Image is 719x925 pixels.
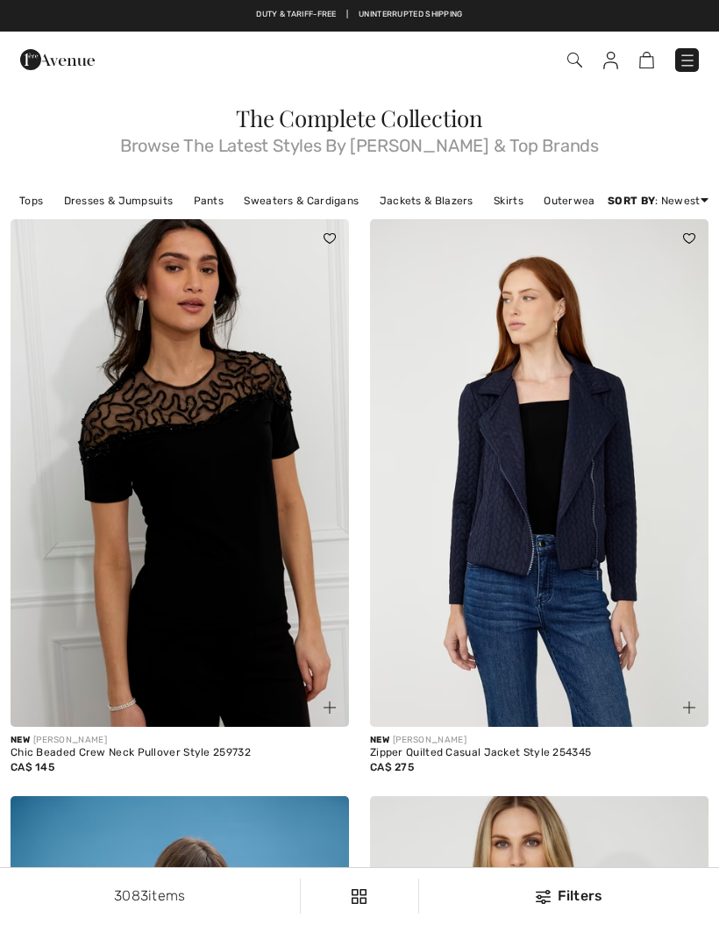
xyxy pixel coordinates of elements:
img: Filters [536,890,551,904]
a: Tops [11,189,52,212]
span: 3083 [114,887,148,904]
img: plus_v2.svg [683,701,695,714]
a: Jackets & Blazers [371,189,482,212]
a: Sweaters & Cardigans [235,189,367,212]
span: CA$ 275 [370,761,414,773]
a: 1ère Avenue [20,50,95,67]
a: Dresses & Jumpsuits [55,189,182,212]
img: Menu [679,52,696,69]
img: Search [567,53,582,68]
a: Pants [185,189,233,212]
img: 1ère Avenue [20,42,95,77]
div: [PERSON_NAME] [11,734,349,747]
strong: Sort By [608,195,655,207]
img: heart_black_full.svg [683,233,695,244]
div: : Newest [608,193,708,209]
span: The Complete Collection [236,103,483,133]
div: Zipper Quilted Casual Jacket Style 254345 [370,747,708,759]
img: Zipper Quilted Casual Jacket Style 254345. Navy [370,219,708,727]
img: Chic Beaded Crew Neck Pullover Style 259732. Black [11,219,349,727]
img: My Info [603,52,618,69]
span: New [370,735,389,745]
span: Browse The Latest Styles By [PERSON_NAME] & Top Brands [11,130,708,154]
a: Outerwear [535,189,609,212]
img: Filters [352,889,367,904]
img: plus_v2.svg [324,701,336,714]
a: Skirts [485,189,532,212]
div: Filters [430,886,708,907]
div: Chic Beaded Crew Neck Pullover Style 259732 [11,747,349,759]
div: [PERSON_NAME] [370,734,708,747]
img: Shopping Bag [639,52,654,68]
span: CA$ 145 [11,761,54,773]
img: heart_black_full.svg [324,233,336,244]
span: New [11,735,30,745]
